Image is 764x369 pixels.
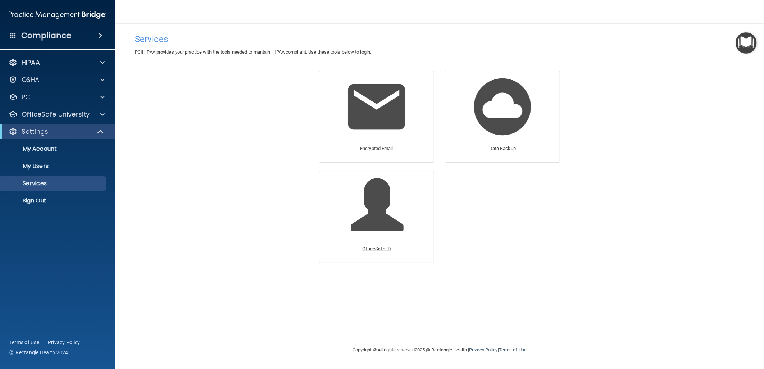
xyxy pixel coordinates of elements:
a: PCI [9,93,105,101]
button: Open Resource Center [736,32,757,54]
a: Data Backup Data Backup [445,71,560,163]
a: Privacy Policy [48,339,80,346]
img: Data Backup [468,73,537,141]
a: Settings [9,127,104,136]
p: OfficeSafe ID [362,245,391,253]
span: Ⓒ Rectangle Health 2024 [9,349,68,356]
a: Privacy Policy [469,347,497,352]
a: Terms of Use [9,339,39,346]
img: Encrypted Email [342,73,411,141]
div: Copyright © All rights reserved 2025 @ Rectangle Health | | [308,338,571,361]
p: My Account [5,145,103,152]
p: My Users [5,163,103,170]
a: OfficeSafe University [9,110,105,119]
p: Sign Out [5,197,103,204]
p: Settings [22,127,48,136]
p: PCI [22,93,32,101]
a: HIPAA [9,58,105,67]
p: Encrypted Email [360,144,393,153]
a: OSHA [9,76,105,84]
p: Data Backup [489,144,516,153]
p: HIPAA [22,58,40,67]
h4: Compliance [21,31,71,41]
img: PMB logo [9,8,106,22]
a: Encrypted Email Encrypted Email [319,71,434,163]
a: Terms of Use [499,347,527,352]
p: OfficeSafe University [22,110,90,119]
span: PCIHIPAA provides your practice with the tools needed to mantain HIPAA compliant. Use these tools... [135,49,371,55]
a: OfficeSafe ID [319,171,434,263]
h4: Services [135,35,744,44]
p: Services [5,180,103,187]
p: OSHA [22,76,40,84]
